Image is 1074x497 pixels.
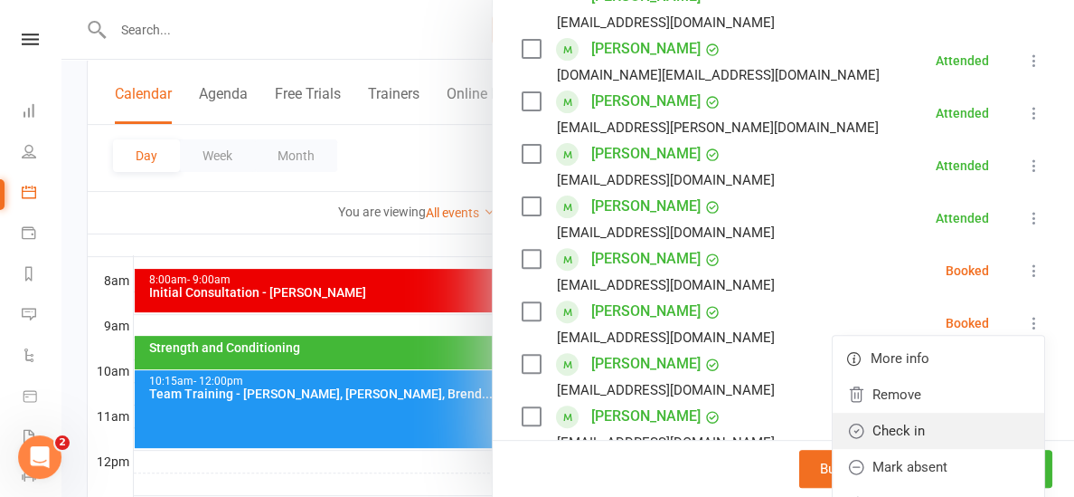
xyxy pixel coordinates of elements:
a: [PERSON_NAME] [591,139,701,168]
div: Attended [936,107,989,119]
div: Attended [936,54,989,67]
a: Reports [22,255,62,296]
a: [PERSON_NAME] [591,402,701,431]
div: Attended [936,159,989,172]
div: [EMAIL_ADDRESS][DOMAIN_NAME] [557,378,775,402]
a: [PERSON_NAME] [591,297,701,326]
a: [PERSON_NAME] [591,192,701,221]
a: Calendar [22,174,62,215]
iframe: Intercom live chat [18,435,61,479]
div: Booked [946,264,989,277]
a: Mark absent [833,449,1044,485]
div: [EMAIL_ADDRESS][DOMAIN_NAME] [557,11,775,34]
span: 2 [55,435,70,450]
a: Check in [833,413,1044,449]
div: [DOMAIN_NAME][EMAIL_ADDRESS][DOMAIN_NAME] [557,63,880,87]
div: [EMAIL_ADDRESS][PERSON_NAME][DOMAIN_NAME] [557,116,879,139]
div: [EMAIL_ADDRESS][DOMAIN_NAME] [557,431,775,454]
a: Product Sales [22,378,62,418]
a: [PERSON_NAME] [591,244,701,273]
div: [EMAIL_ADDRESS][DOMAIN_NAME] [557,326,775,349]
a: Remove [833,377,1044,413]
span: More info [871,348,929,369]
a: Payments [22,215,62,255]
a: [PERSON_NAME] [591,87,701,116]
div: [EMAIL_ADDRESS][DOMAIN_NAME] [557,273,775,297]
div: Attended [936,212,989,225]
div: [EMAIL_ADDRESS][DOMAIN_NAME] [557,168,775,192]
button: Bulk add attendees [799,450,956,488]
a: More info [833,340,1044,377]
a: [PERSON_NAME] [591,34,701,63]
a: [PERSON_NAME] [591,349,701,378]
a: Dashboard [22,92,62,133]
div: Booked [946,317,989,330]
div: [EMAIL_ADDRESS][DOMAIN_NAME] [557,221,775,244]
a: People [22,133,62,174]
